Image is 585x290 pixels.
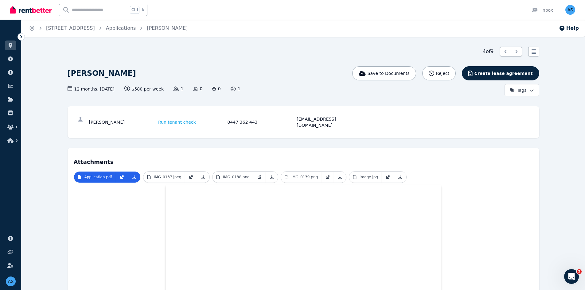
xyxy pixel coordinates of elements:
[223,175,249,180] p: IMG_0138.png
[68,68,136,78] h1: [PERSON_NAME]
[106,25,136,31] a: Applications
[185,172,197,183] a: Open in new Tab
[231,86,240,92] span: 1
[266,172,278,183] a: Download Attachment
[124,86,164,92] span: $580 per week
[510,87,527,93] span: Tags
[532,7,553,13] div: Inbox
[213,172,253,183] a: IMG_0138.png
[322,172,334,183] a: Open in new Tab
[297,116,364,128] div: [EMAIL_ADDRESS][DOMAIN_NAME]
[394,172,406,183] a: Download Attachment
[505,84,539,96] button: Tags
[128,172,140,183] a: Download Attachment
[352,66,416,80] button: Save to Documents
[147,25,188,31] a: [PERSON_NAME]
[68,86,115,92] span: 12 months , [DATE]
[559,25,579,32] button: Help
[228,116,295,128] div: 0447 362 443
[474,70,533,76] span: Create lease agreement
[462,66,539,80] button: Create lease agreement
[197,172,209,183] a: Download Attachment
[360,175,378,180] p: image.jpg
[193,86,203,92] span: 0
[6,276,16,286] img: Aaron Showell
[142,7,144,12] span: k
[212,86,220,92] span: 0
[116,172,128,183] a: Open in new Tab
[154,175,181,180] p: IMG_0137.jpeg
[368,70,410,76] span: Save to Documents
[174,86,183,92] span: 1
[74,154,533,166] h4: Attachments
[74,172,116,183] a: Application.pdf
[10,5,52,14] img: RentBetter
[422,66,456,80] button: Reject
[253,172,266,183] a: Open in new Tab
[334,172,346,183] a: Download Attachment
[577,269,582,274] span: 2
[564,269,579,284] iframe: Intercom live chat
[483,48,494,55] span: 4 of 9
[84,175,112,180] p: Application.pdf
[565,5,575,15] img: Aaron Showell
[158,119,196,125] span: Run tenant check
[436,70,449,76] span: Reject
[130,6,139,14] span: Ctrl
[46,25,95,31] a: [STREET_ADDRESS]
[143,172,185,183] a: IMG_0137.jpeg
[291,175,318,180] p: IMG_0139.png
[89,116,157,128] div: [PERSON_NAME]
[382,172,394,183] a: Open in new Tab
[21,20,195,37] nav: Breadcrumb
[281,172,322,183] a: IMG_0139.png
[349,172,382,183] a: image.jpg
